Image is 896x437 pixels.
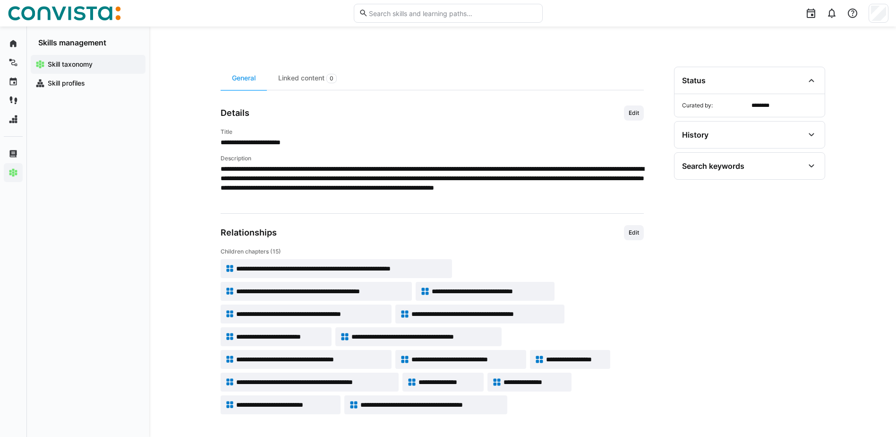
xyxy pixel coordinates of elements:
button: Edit [624,225,644,240]
div: Search keywords [682,161,744,171]
div: Linked content [267,67,348,90]
span: 0 [330,75,333,82]
input: Search skills and learning paths… [368,9,537,17]
h3: Details [221,108,249,118]
span: Edit [628,229,640,236]
h4: Title [221,128,644,136]
span: Edit [628,109,640,117]
div: History [682,130,708,140]
button: Edit [624,105,644,121]
h4: Description [221,155,644,162]
span: Curated by: [682,102,748,109]
div: General [221,67,267,90]
h4: Children chapters (15) [221,248,644,255]
div: Status [682,76,706,85]
h3: Relationships [221,227,277,238]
